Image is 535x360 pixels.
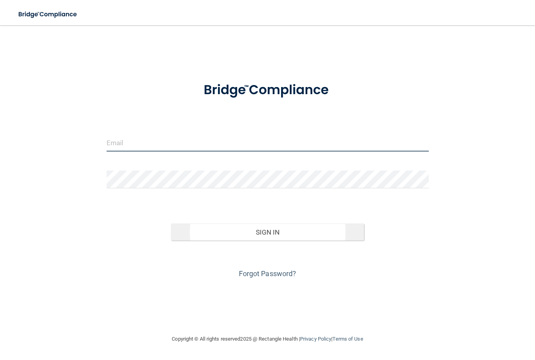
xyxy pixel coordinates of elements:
[171,224,364,241] button: Sign In
[124,326,412,352] div: Copyright © All rights reserved 2025 @ Rectangle Health | |
[12,6,84,23] img: bridge_compliance_login_screen.278c3ca4.svg
[190,73,345,108] img: bridge_compliance_login_screen.278c3ca4.svg
[239,269,297,278] a: Forgot Password?
[332,336,363,342] a: Terms of Use
[300,336,331,342] a: Privacy Policy
[107,134,429,152] input: Email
